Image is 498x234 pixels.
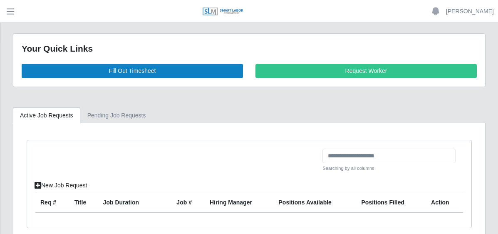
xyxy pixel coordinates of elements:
a: [PERSON_NAME] [446,7,494,16]
th: Job Duration [98,193,159,213]
th: Hiring Manager [205,193,274,213]
a: Fill Out Timesheet [22,64,243,78]
th: Req # [35,193,69,213]
th: Positions Available [274,193,357,213]
a: Active Job Requests [13,107,80,124]
th: Title [69,193,98,213]
th: Positions Filled [357,193,426,213]
img: SLM Logo [202,7,244,16]
th: Job # [171,193,205,213]
div: Your Quick Links [22,42,477,55]
th: Action [426,193,463,213]
a: Pending Job Requests [80,107,153,124]
small: Searching by all columns [322,165,456,172]
a: New Job Request [29,178,93,193]
a: Request Worker [255,64,477,78]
